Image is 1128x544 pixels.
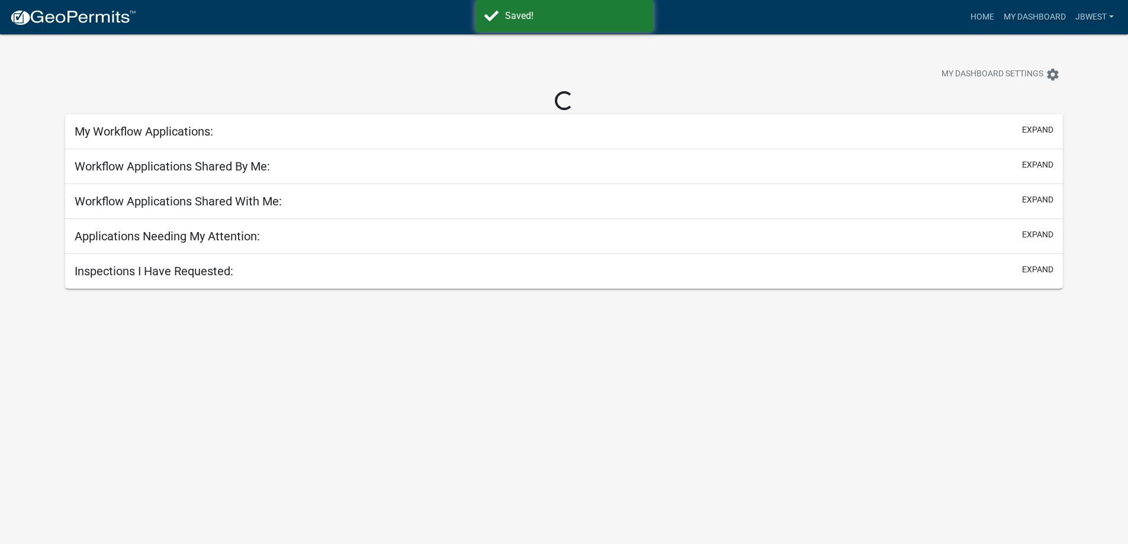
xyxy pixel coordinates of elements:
[941,67,1043,82] span: My Dashboard Settings
[999,6,1071,28] a: My Dashboard
[1022,194,1053,206] button: expand
[505,9,644,23] div: Saved!
[1071,6,1119,28] a: jbwest
[1022,159,1053,171] button: expand
[75,124,213,139] h5: My Workflow Applications:
[75,194,282,208] h5: Workflow Applications Shared With Me:
[75,159,270,173] h5: Workflow Applications Shared By Me:
[75,264,233,278] h5: Inspections I Have Requested:
[75,229,260,243] h5: Applications Needing My Attention:
[932,63,1069,86] button: My Dashboard Settingssettings
[1022,228,1053,241] button: expand
[1022,124,1053,136] button: expand
[966,6,999,28] a: Home
[1046,67,1060,82] i: settings
[1022,263,1053,276] button: expand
